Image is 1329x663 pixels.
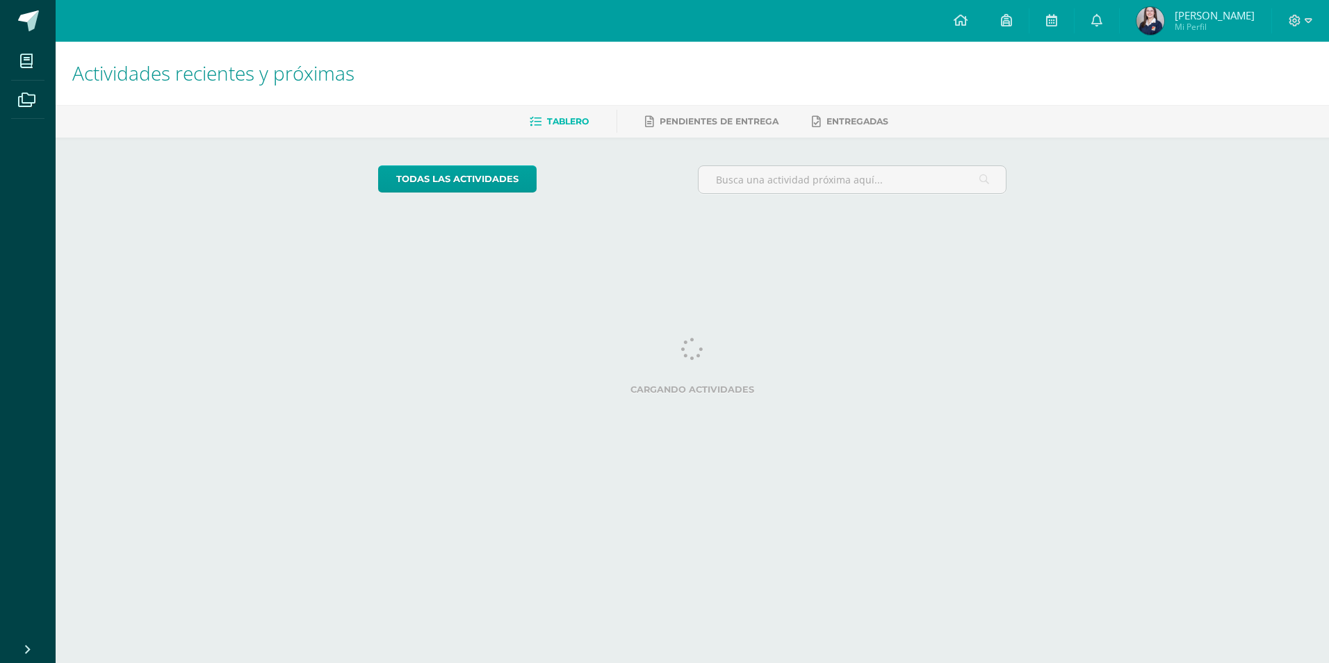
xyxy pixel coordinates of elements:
[1175,8,1255,22] span: [PERSON_NAME]
[378,165,537,193] a: todas las Actividades
[378,384,1007,395] label: Cargando actividades
[826,116,888,126] span: Entregadas
[1136,7,1164,35] img: 9f91c123f557900688947e0739fa7124.png
[72,60,354,86] span: Actividades recientes y próximas
[645,110,778,133] a: Pendientes de entrega
[1175,21,1255,33] span: Mi Perfil
[699,166,1006,193] input: Busca una actividad próxima aquí...
[530,110,589,133] a: Tablero
[812,110,888,133] a: Entregadas
[660,116,778,126] span: Pendientes de entrega
[547,116,589,126] span: Tablero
